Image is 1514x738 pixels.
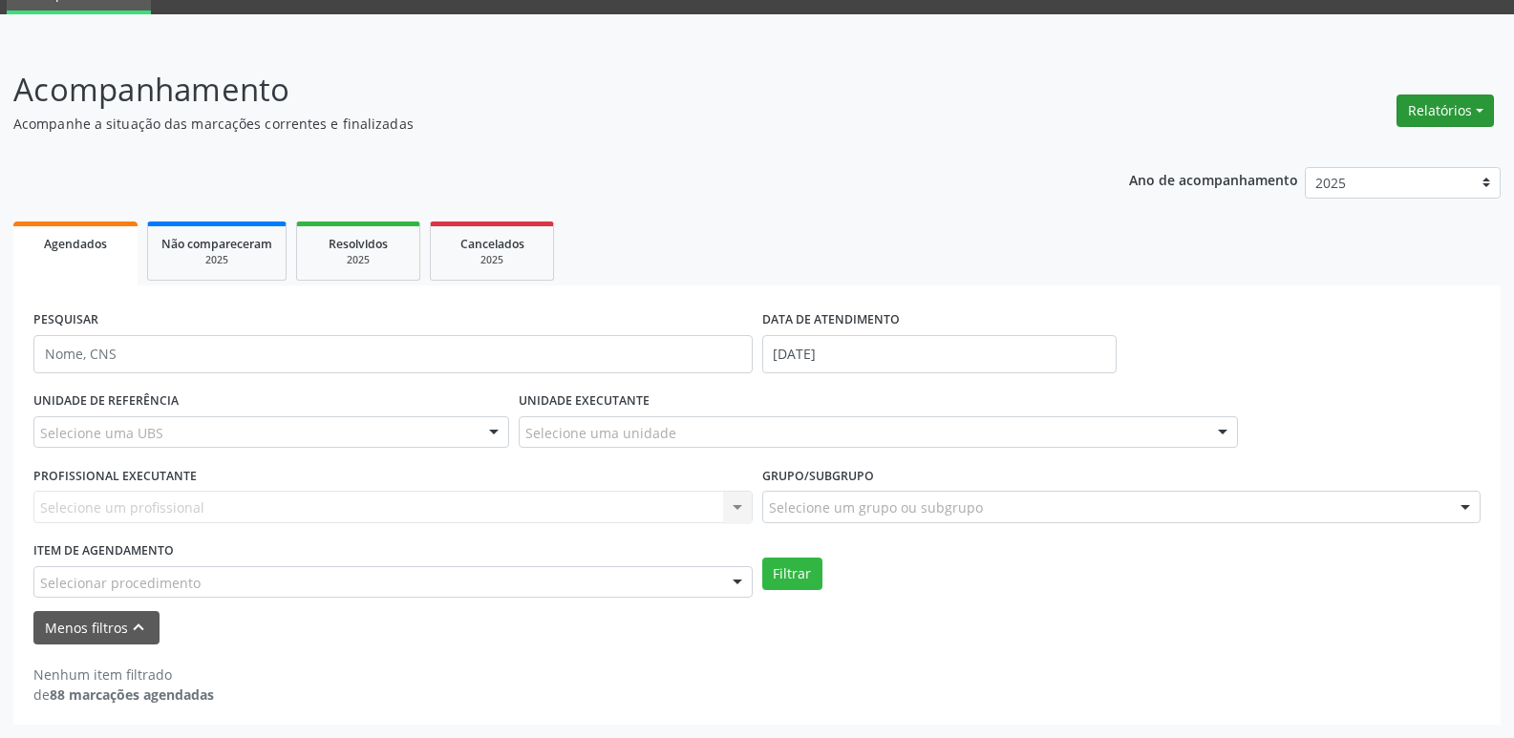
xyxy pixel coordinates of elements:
label: Grupo/Subgrupo [762,461,874,491]
label: UNIDADE EXECUTANTE [519,387,650,416]
div: 2025 [310,253,406,267]
button: Filtrar [762,558,822,590]
div: 2025 [444,253,540,267]
label: PROFISSIONAL EXECUTANTE [33,461,197,491]
span: Selecione uma unidade [525,423,676,443]
div: Nenhum item filtrado [33,664,214,685]
span: Selecionar procedimento [40,573,201,593]
p: Ano de acompanhamento [1129,167,1298,191]
label: DATA DE ATENDIMENTO [762,306,900,335]
span: Resolvidos [329,236,388,252]
p: Acompanhe a situação das marcações correntes e finalizadas [13,114,1055,134]
button: Relatórios [1397,95,1494,127]
span: Selecione uma UBS [40,423,163,443]
div: 2025 [161,253,272,267]
span: Agendados [44,236,107,252]
div: de [33,685,214,705]
p: Acompanhamento [13,66,1055,114]
label: UNIDADE DE REFERÊNCIA [33,387,179,416]
label: Item de agendamento [33,537,174,566]
i: keyboard_arrow_up [128,617,149,638]
label: PESQUISAR [33,306,98,335]
span: Selecione um grupo ou subgrupo [769,497,983,517]
span: Cancelados [460,236,524,252]
strong: 88 marcações agendadas [50,685,214,704]
span: Não compareceram [161,236,272,252]
button: Menos filtroskeyboard_arrow_up [33,611,160,644]
input: Nome, CNS [33,335,753,373]
input: Selecione um intervalo [762,335,1117,373]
